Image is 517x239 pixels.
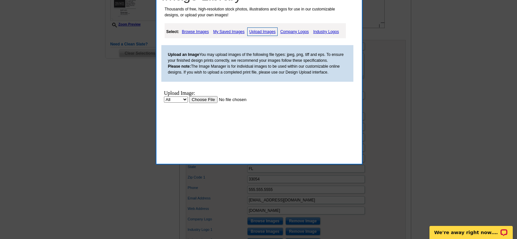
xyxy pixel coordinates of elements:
a: Company Logos [279,28,310,36]
div: Upload Image: [3,3,121,9]
strong: Select: [166,29,179,34]
iframe: LiveChat chat widget [425,218,517,239]
div: You may upload images of the following file types: jpeg, png, tiff and eps. To ensure your finish... [161,45,353,82]
b: Please note: [168,64,191,69]
a: Industry Logos [312,28,341,36]
a: My Saved Images [212,28,246,36]
p: Thousands of free, high-resolution stock photos, illustrations and logos for use in our customiza... [161,6,348,18]
a: Upload Images [247,27,278,36]
a: Browse Images [180,28,211,36]
b: Upload an Image [168,52,199,57]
